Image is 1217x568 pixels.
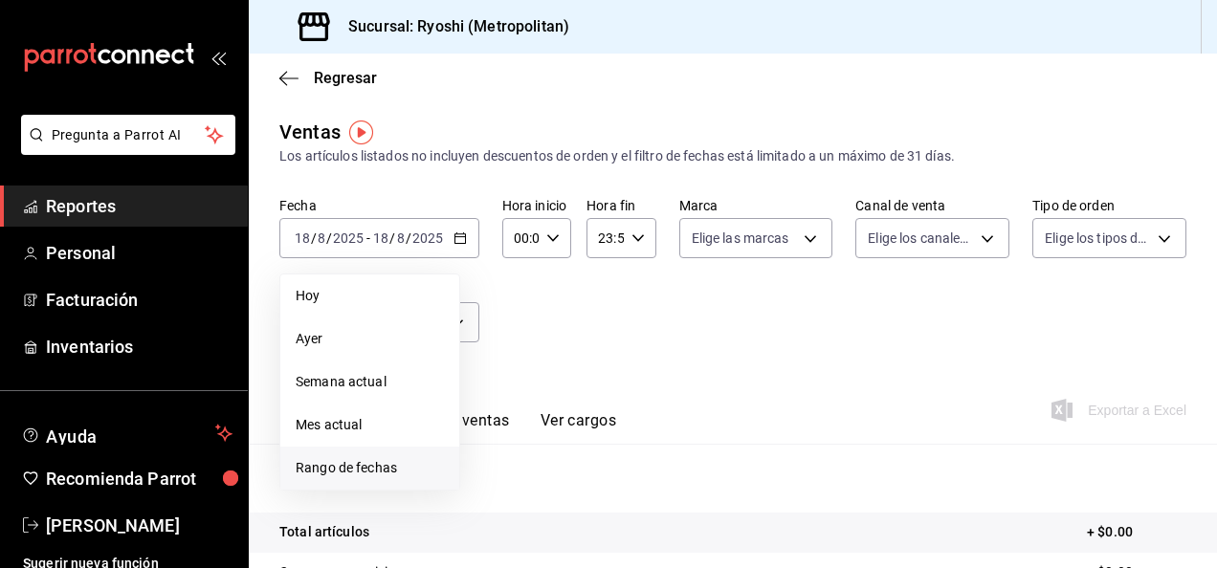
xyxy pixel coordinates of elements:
[349,120,373,144] img: Tooltip marker
[332,230,365,246] input: ----
[279,199,479,212] label: Fecha
[326,230,332,246] span: /
[46,422,208,445] span: Ayuda
[311,230,317,246] span: /
[294,230,311,246] input: --
[502,199,571,212] label: Hora inicio
[310,411,616,444] div: navigation tabs
[317,230,326,246] input: --
[366,230,370,246] span: -
[679,199,833,212] label: Marca
[46,193,232,219] span: Reportes
[855,199,1009,212] label: Canal de venta
[692,229,789,248] span: Elige las marcas
[1045,229,1151,248] span: Elige los tipos de orden
[411,230,444,246] input: ----
[1087,522,1186,542] p: + $0.00
[868,229,974,248] span: Elige los canales de venta
[46,240,232,266] span: Personal
[389,230,395,246] span: /
[279,69,377,87] button: Regresar
[434,411,510,444] button: Ver ventas
[406,230,411,246] span: /
[279,522,369,542] p: Total artículos
[314,69,377,87] span: Regresar
[46,334,232,360] span: Inventarios
[396,230,406,246] input: --
[296,415,444,435] span: Mes actual
[296,458,444,478] span: Rango de fechas
[46,513,232,538] span: [PERSON_NAME]
[21,115,235,155] button: Pregunta a Parrot AI
[296,286,444,306] span: Hoy
[372,230,389,246] input: --
[586,199,655,212] label: Hora fin
[296,329,444,349] span: Ayer
[210,50,226,65] button: open_drawer_menu
[46,287,232,313] span: Facturación
[46,466,232,492] span: Recomienda Parrot
[333,15,569,38] h3: Sucursal: Ryoshi (Metropolitan)
[279,118,341,146] div: Ventas
[541,411,617,444] button: Ver cargos
[279,146,1186,166] div: Los artículos listados no incluyen descuentos de orden y el filtro de fechas está limitado a un m...
[279,467,1186,490] p: Resumen
[13,139,235,159] a: Pregunta a Parrot AI
[1032,199,1186,212] label: Tipo de orden
[52,125,206,145] span: Pregunta a Parrot AI
[296,372,444,392] span: Semana actual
